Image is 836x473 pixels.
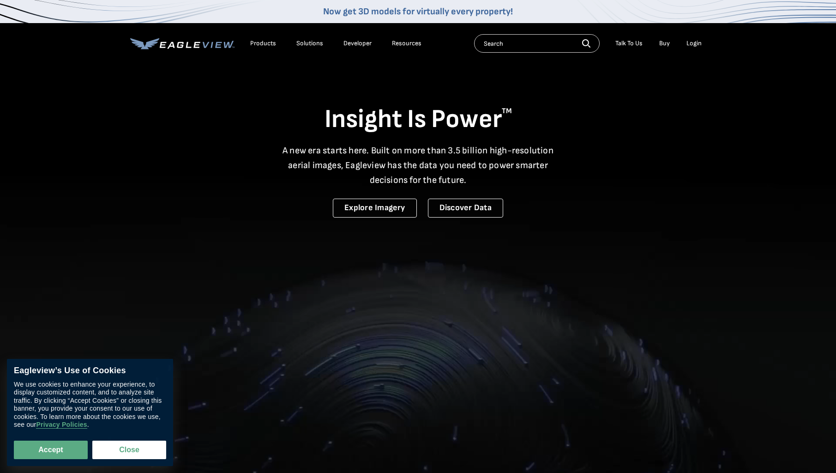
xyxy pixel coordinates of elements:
[277,143,559,188] p: A new era starts here. Built on more than 3.5 billion high-resolution aerial images, Eagleview ha...
[14,366,166,376] div: Eagleview’s Use of Cookies
[428,199,503,218] a: Discover Data
[250,39,276,48] div: Products
[296,39,323,48] div: Solutions
[392,39,421,48] div: Resources
[333,199,417,218] a: Explore Imagery
[659,39,670,48] a: Buy
[14,441,88,459] button: Accept
[343,39,372,48] a: Developer
[36,421,87,429] a: Privacy Policies
[14,381,166,429] div: We use cookies to enhance your experience, to display customized content, and to analyze site tra...
[323,6,513,17] a: Now get 3D models for virtually every property!
[502,107,512,115] sup: TM
[686,39,702,48] div: Login
[130,103,706,136] h1: Insight Is Power
[474,34,600,53] input: Search
[92,441,166,459] button: Close
[615,39,643,48] div: Talk To Us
